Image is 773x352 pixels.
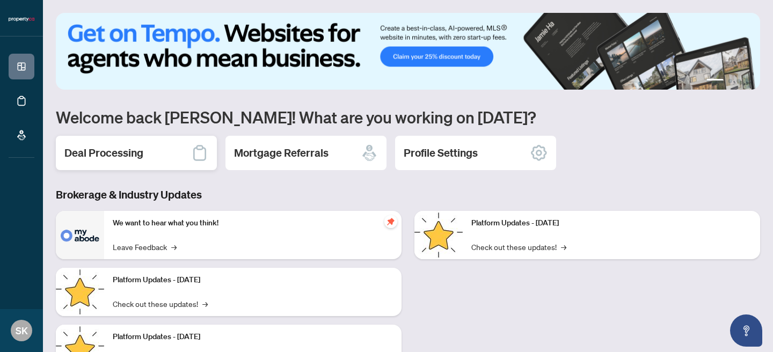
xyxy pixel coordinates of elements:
p: We want to hear what you think! [113,217,393,229]
button: Open asap [730,314,762,347]
h2: Mortgage Referrals [234,145,329,160]
img: Platform Updates - September 16, 2025 [56,268,104,316]
span: → [171,241,177,253]
img: Platform Updates - June 23, 2025 [414,211,463,259]
h3: Brokerage & Industry Updates [56,187,760,202]
img: We want to hear what you think! [56,211,104,259]
p: Platform Updates - [DATE] [113,331,393,343]
span: → [202,298,208,310]
button: 3 [736,79,741,83]
a: Check out these updates!→ [471,241,566,253]
img: Slide 0 [56,13,760,90]
img: logo [9,16,34,23]
button: 4 [745,79,749,83]
p: Platform Updates - [DATE] [113,274,393,286]
span: SK [16,323,28,338]
span: → [561,241,566,253]
p: Platform Updates - [DATE] [471,217,752,229]
a: Leave Feedback→ [113,241,177,253]
h1: Welcome back [PERSON_NAME]! What are you working on [DATE]? [56,107,760,127]
h2: Profile Settings [404,145,478,160]
h2: Deal Processing [64,145,143,160]
button: 1 [706,79,724,83]
button: 2 [728,79,732,83]
a: Check out these updates!→ [113,298,208,310]
span: pushpin [384,215,397,228]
